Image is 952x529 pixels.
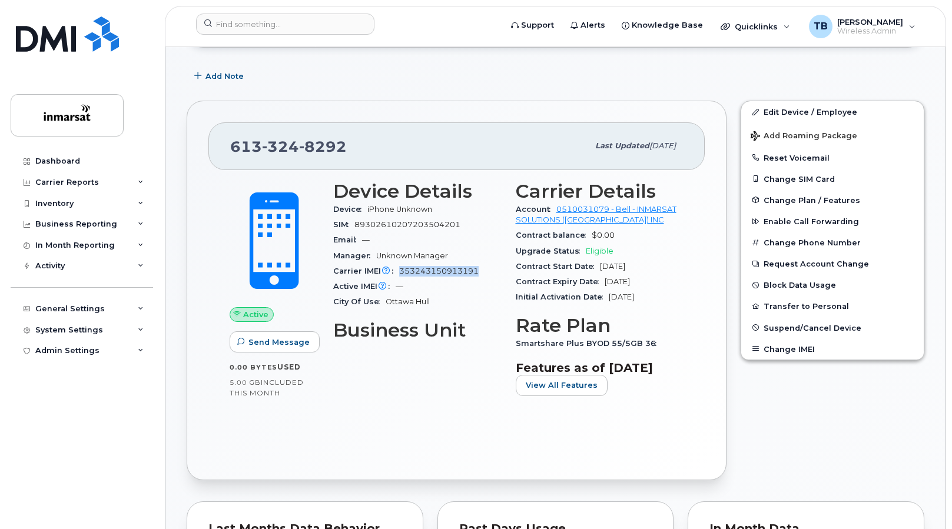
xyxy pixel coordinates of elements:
button: View All Features [516,375,608,396]
a: Knowledge Base [613,14,711,37]
span: Account [516,205,556,214]
span: Carrier IMEI [333,267,399,275]
h3: Features as of [DATE] [516,361,684,375]
span: Active IMEI [333,282,396,291]
span: Device [333,205,367,214]
span: Smartshare Plus BYOD 55/5GB 36 [516,339,662,348]
iframe: Messenger Launcher [901,478,943,520]
span: [PERSON_NAME] [837,17,903,26]
span: Manager [333,251,376,260]
button: Add Note [187,65,254,86]
span: Support [521,19,554,31]
span: 89302610207203504201 [354,220,460,229]
a: Support [503,14,562,37]
span: Enable Call Forwarding [764,217,859,226]
span: SIM [333,220,354,229]
span: [DATE] [600,262,625,271]
span: Contract Start Date [516,262,600,271]
input: Find something... [196,14,374,35]
button: Block Data Usage [741,274,924,295]
span: Unknown Manager [376,251,448,260]
span: Active [243,309,268,320]
span: 5.00 GB [230,378,261,387]
span: Change Plan / Features [764,195,860,204]
a: Alerts [562,14,613,37]
span: TB [814,19,828,34]
h3: Business Unit [333,320,502,341]
button: Change Phone Number [741,232,924,253]
a: Edit Device / Employee [741,101,924,122]
span: Quicklinks [735,22,778,31]
span: 0.00 Bytes [230,363,277,371]
span: $0.00 [592,231,615,239]
span: 8292 [299,138,347,155]
a: 0510031079 - Bell - INMARSAT SOLUTIONS ([GEOGRAPHIC_DATA]) INC [516,205,676,224]
span: 613 [230,138,347,155]
span: Upgrade Status [516,247,586,255]
span: Suspend/Cancel Device [764,323,861,332]
h3: Device Details [333,181,502,202]
div: Tim Bratland [801,15,924,38]
span: [DATE] [605,277,630,286]
h3: Rate Plan [516,315,684,336]
button: Send Message [230,331,320,352]
span: included this month [230,378,304,397]
h3: Carrier Details [516,181,684,202]
span: Add Roaming Package [751,131,857,142]
span: Last updated [595,141,649,150]
button: Change Plan / Features [741,189,924,211]
button: Change SIM Card [741,168,924,189]
span: Send Message [248,337,310,348]
span: Email [333,235,362,244]
button: Suspend/Cancel Device [741,317,924,338]
span: [DATE] [649,141,676,150]
span: — [396,282,403,291]
span: Add Note [205,71,244,82]
span: 324 [262,138,299,155]
button: Request Account Change [741,253,924,274]
span: Eligible [586,247,613,255]
span: [DATE] [609,292,634,301]
span: Wireless Admin [837,26,903,36]
button: Add Roaming Package [741,123,924,147]
span: View All Features [526,380,598,391]
button: Enable Call Forwarding [741,211,924,232]
span: Contract Expiry Date [516,277,605,286]
span: Alerts [581,19,605,31]
span: Knowledge Base [632,19,703,31]
span: Contract balance [516,231,592,239]
span: used [277,362,301,371]
span: iPhone Unknown [367,205,432,214]
button: Change IMEI [741,338,924,360]
button: Reset Voicemail [741,147,924,168]
span: City Of Use [333,297,386,306]
button: Transfer to Personal [741,295,924,317]
span: — [362,235,370,244]
span: Initial Activation Date [516,292,609,301]
span: Ottawa Hull [386,297,430,306]
span: 353243150913191 [399,267,479,275]
div: Quicklinks [712,15,798,38]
